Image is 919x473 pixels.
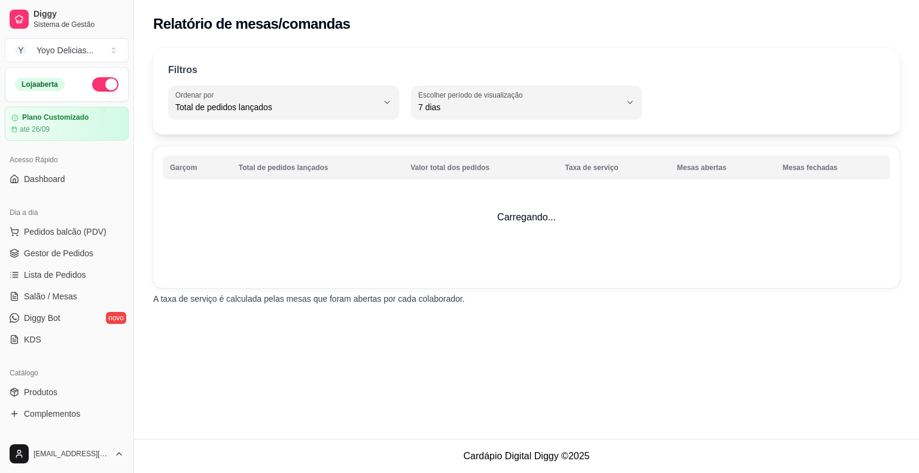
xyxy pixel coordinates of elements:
div: Dia a dia [5,203,129,222]
article: Plano Customizado [22,113,89,122]
article: até 26/09 [20,125,50,134]
h2: Relatório de mesas/comandas [153,14,350,34]
span: Total de pedidos lançados [175,101,378,113]
span: Sistema de Gestão [34,20,124,29]
a: KDS [5,330,129,349]
span: 7 dias [418,101,620,113]
button: Pedidos balcão (PDV) [5,222,129,241]
span: Pedidos balcão (PDV) [24,226,106,238]
div: Acesso Rápido [5,150,129,169]
a: Complementos [5,404,129,423]
a: Plano Customizadoaté 26/09 [5,107,129,141]
span: Dashboard [24,173,65,185]
a: Produtos [5,383,129,402]
div: Loja aberta [15,78,65,91]
button: Select a team [5,38,129,62]
span: Lista de Pedidos [24,269,86,281]
td: Carregando... [153,146,900,288]
a: Salão / Mesas [5,287,129,306]
button: Escolher período de visualização7 dias [411,86,642,119]
span: Complementos [24,408,80,420]
button: [EMAIL_ADDRESS][DOMAIN_NAME] [5,439,129,468]
footer: Cardápio Digital Diggy © 2025 [134,439,919,473]
span: Diggy Bot [24,312,60,324]
span: Gestor de Pedidos [24,247,93,259]
span: KDS [24,333,41,345]
span: Salão / Mesas [24,290,77,302]
span: Y [15,44,27,56]
a: Lista de Pedidos [5,265,129,284]
label: Escolher período de visualização [418,90,527,100]
span: [EMAIL_ADDRESS][DOMAIN_NAME] [34,449,109,459]
p: A taxa de serviço é calculada pelas mesas que foram abertas por cada colaborador. [153,293,900,305]
a: DiggySistema de Gestão [5,5,129,34]
a: Diggy Botnovo [5,308,129,328]
a: Gestor de Pedidos [5,244,129,263]
span: Diggy [34,9,124,20]
div: Catálogo [5,363,129,383]
a: Dashboard [5,169,129,189]
button: Ordenar porTotal de pedidos lançados [168,86,399,119]
div: Yoyo Delicias ... [36,44,93,56]
button: Alterar Status [92,77,118,92]
span: Produtos [24,386,57,398]
p: Filtros [168,63,197,77]
label: Ordenar por [175,90,218,100]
